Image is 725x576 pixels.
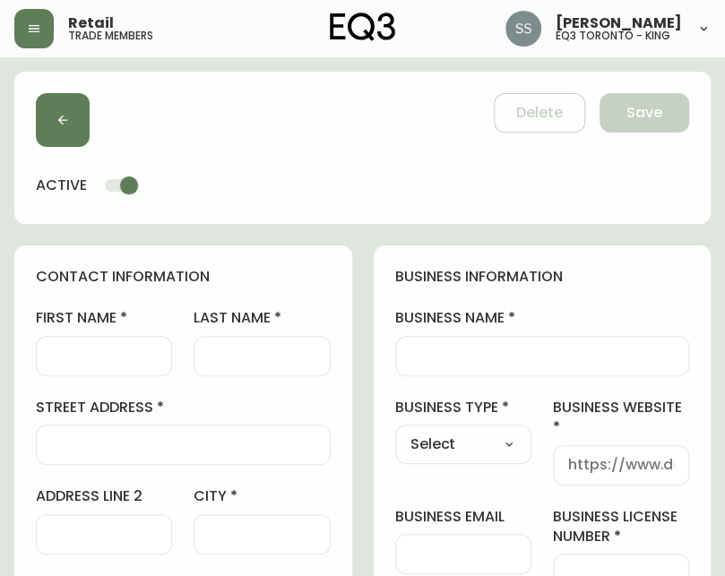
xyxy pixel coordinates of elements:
h5: eq3 toronto - king [556,30,670,41]
label: street address [36,398,331,417]
h5: trade members [68,30,153,41]
img: logo [330,13,396,41]
h4: contact information [36,267,331,287]
span: [PERSON_NAME] [556,16,682,30]
img: f1b6f2cda6f3b51f95337c5892ce6799 [505,11,541,47]
label: business license number [553,507,689,547]
label: address line 2 [36,486,172,506]
label: first name [36,308,172,328]
h4: active [36,176,87,195]
label: business email [395,507,531,527]
input: https://www.designshop.com [568,457,674,474]
h4: business information [395,267,690,287]
label: business type [395,398,531,417]
span: Retail [68,16,114,30]
label: city [194,486,330,506]
label: last name [194,308,330,328]
label: business website [553,398,689,438]
label: business name [395,308,690,328]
